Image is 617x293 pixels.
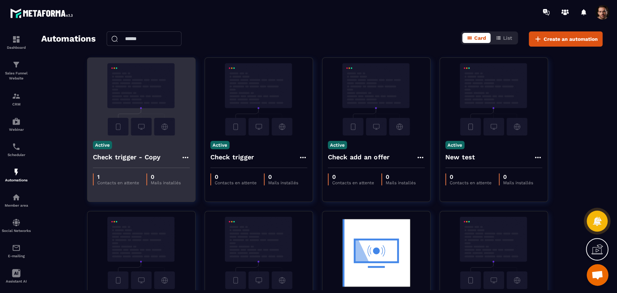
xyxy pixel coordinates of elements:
img: automation-background [93,217,190,289]
img: automations [12,193,21,202]
a: formationformationSales Funnel Website [2,55,31,86]
a: social-networksocial-networkSocial Networks [2,213,31,238]
p: Contacts en attente [97,180,139,185]
img: automation-background [328,63,425,135]
img: logo [10,7,75,20]
img: automation-background [210,217,307,289]
p: Mails installés [503,180,533,185]
p: Active [328,141,347,149]
img: automations [12,117,21,126]
p: Assistant AI [2,279,31,283]
img: automation-background [445,217,542,289]
p: Contacts en attente [450,180,492,185]
p: Dashboard [2,46,31,49]
a: schedulerschedulerScheduler [2,137,31,162]
a: Assistant AI [2,263,31,289]
p: Automations [2,178,31,182]
p: 1 [97,173,139,180]
button: List [491,33,517,43]
img: automation-background [445,63,542,135]
p: Social Networks [2,229,31,233]
button: Card [462,33,490,43]
img: automation-background [328,217,425,289]
p: 0 [332,173,374,180]
h4: Check trigger - Copy [93,152,161,162]
a: emailemailE-mailing [2,238,31,263]
a: automationsautomationsMember area [2,188,31,213]
img: automation-background [93,63,190,135]
img: email [12,244,21,252]
span: Card [474,35,486,41]
a: formationformationDashboard [2,30,31,55]
img: formation [12,60,21,69]
img: social-network [12,218,21,227]
p: 0 [268,173,298,180]
p: Scheduler [2,153,31,157]
p: CRM [2,102,31,106]
p: E-mailing [2,254,31,258]
p: Sales Funnel Website [2,71,31,81]
a: automationsautomationsWebinar [2,112,31,137]
p: 0 [215,173,257,180]
img: automations [12,168,21,176]
h4: New test [445,152,475,162]
img: formation [12,92,21,100]
p: Mails installés [386,180,416,185]
p: Mails installés [151,180,181,185]
p: 0 [450,173,492,180]
p: Mails installés [268,180,298,185]
h4: Check trigger [210,152,254,162]
div: Mở cuộc trò chuyện [587,264,608,286]
a: formationformationCRM [2,86,31,112]
p: 0 [151,173,181,180]
img: automation-background [210,63,307,135]
p: 0 [503,173,533,180]
p: Member area [2,203,31,207]
span: Create an automation [544,35,598,43]
p: Active [445,141,464,149]
button: Create an automation [529,31,603,47]
img: formation [12,35,21,44]
h4: Check add an offer [328,152,390,162]
h2: Automations [41,31,96,47]
p: 0 [386,173,416,180]
p: Contacts en attente [215,180,257,185]
p: Active [210,141,230,149]
p: Webinar [2,128,31,132]
p: Active [93,141,112,149]
p: Contacts en attente [332,180,374,185]
a: automationsautomationsAutomations [2,162,31,188]
img: scheduler [12,142,21,151]
span: List [503,35,512,41]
